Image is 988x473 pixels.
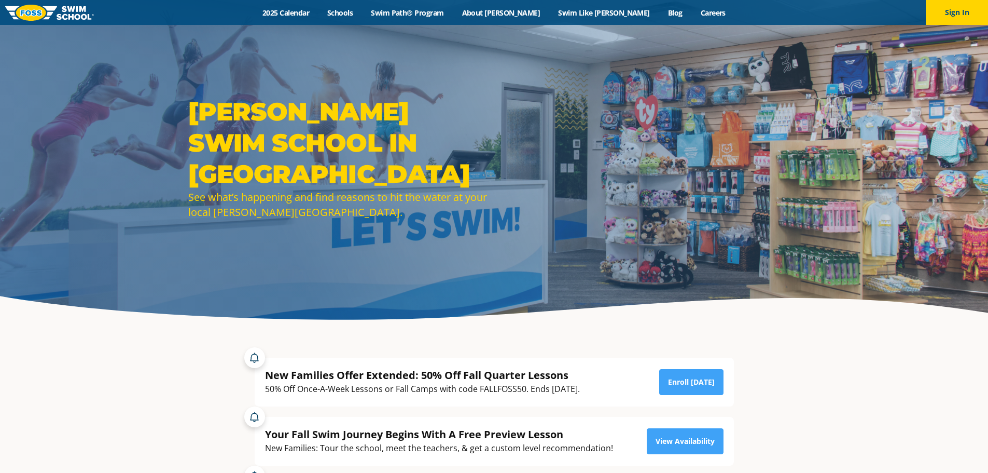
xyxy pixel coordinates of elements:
a: Enroll [DATE] [659,369,723,395]
div: See what’s happening and find reasons to hit the water at your local [PERSON_NAME][GEOGRAPHIC_DATA]. [188,190,489,220]
a: Swim Path® Program [362,8,453,18]
div: New Families: Tour the school, meet the teachers, & get a custom level recommendation! [265,441,613,455]
div: 50% Off Once-A-Week Lessons or Fall Camps with code FALLFOSS50. Ends [DATE]. [265,382,580,396]
a: Careers [691,8,734,18]
div: Your Fall Swim Journey Begins With A Free Preview Lesson [265,427,613,441]
h1: [PERSON_NAME] Swim School in [GEOGRAPHIC_DATA] [188,96,489,190]
a: Swim Like [PERSON_NAME] [549,8,659,18]
a: About [PERSON_NAME] [453,8,549,18]
a: Schools [318,8,362,18]
a: 2025 Calendar [254,8,318,18]
div: New Families Offer Extended: 50% Off Fall Quarter Lessons [265,368,580,382]
a: Blog [659,8,691,18]
img: FOSS Swim School Logo [5,5,94,21]
a: View Availability [647,428,723,454]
